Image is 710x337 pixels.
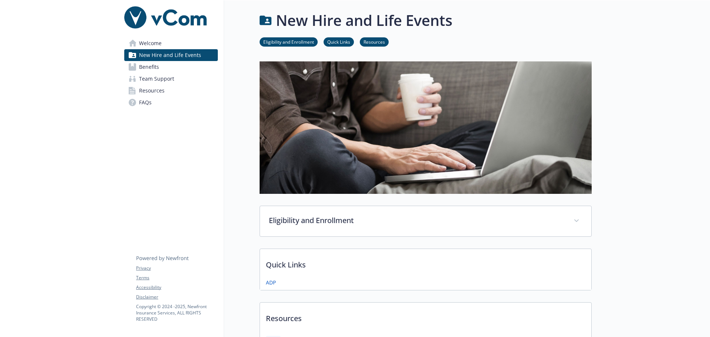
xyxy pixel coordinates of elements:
[139,97,152,108] span: FAQs
[324,38,354,45] a: Quick Links
[269,215,565,226] p: Eligibility and Enrollment
[124,73,218,85] a: Team Support
[136,274,217,281] a: Terms
[139,85,165,97] span: Resources
[124,97,218,108] a: FAQs
[260,249,591,276] p: Quick Links
[136,265,217,272] a: Privacy
[124,49,218,61] a: New Hire and Life Events
[260,303,591,330] p: Resources
[260,61,592,194] img: new hire page banner
[139,49,201,61] span: New Hire and Life Events
[124,85,218,97] a: Resources
[139,73,174,85] span: Team Support
[124,61,218,73] a: Benefits
[136,303,217,322] p: Copyright © 2024 - 2025 , Newfront Insurance Services, ALL RIGHTS RESERVED
[276,9,452,31] h1: New Hire and Life Events
[124,37,218,49] a: Welcome
[139,37,162,49] span: Welcome
[260,38,318,45] a: Eligibility and Enrollment
[139,61,159,73] span: Benefits
[136,284,217,291] a: Accessibility
[266,279,276,286] a: ADP
[136,294,217,300] a: Disclaimer
[360,38,389,45] a: Resources
[260,206,591,236] div: Eligibility and Enrollment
